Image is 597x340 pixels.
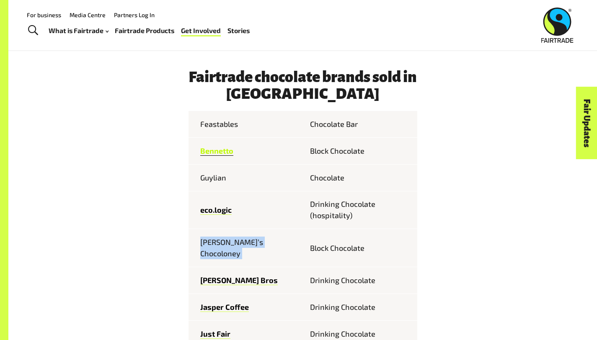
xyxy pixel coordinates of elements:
[303,137,417,164] td: Block Chocolate
[200,146,233,156] a: Bennetto
[181,25,221,37] a: Get Involved
[303,111,417,137] td: Chocolate Bar
[227,25,250,37] a: Stories
[70,11,106,18] a: Media Centre
[303,229,417,267] td: Block Chocolate
[303,294,417,321] td: Drinking Chocolate
[200,302,249,312] a: Jasper Coffee
[189,164,303,191] td: Guylian
[27,11,61,18] a: For business
[200,276,278,285] a: [PERSON_NAME] Bros
[189,111,303,137] td: Feastables
[49,25,109,37] a: What is Fairtrade
[303,267,417,294] td: Drinking Chocolate
[541,8,574,43] img: Fairtrade Australia New Zealand logo
[23,20,43,41] a: Toggle Search
[200,205,232,215] a: eco.logic
[115,25,174,37] a: Fairtrade Products
[114,11,155,18] a: Partners Log In
[189,229,303,267] td: [PERSON_NAME]’s Chocoloney
[303,191,417,229] td: Drinking Chocolate (hospitality)
[189,69,417,103] h3: Fairtrade chocolate brands sold in [GEOGRAPHIC_DATA]
[303,164,417,191] td: Chocolate
[200,329,230,339] a: Just Fair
